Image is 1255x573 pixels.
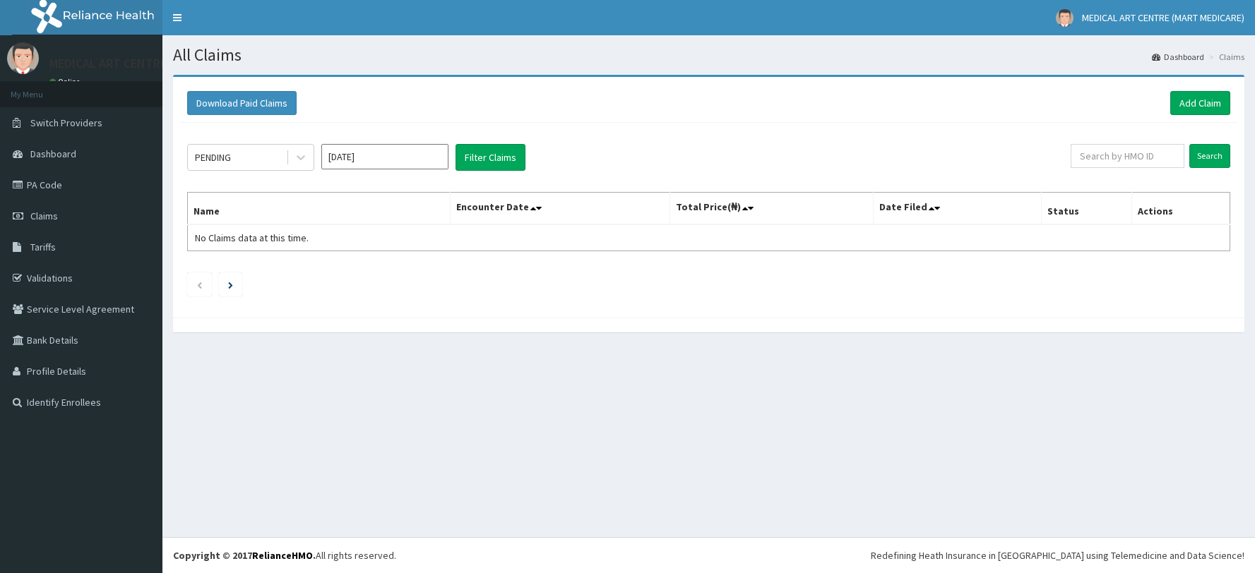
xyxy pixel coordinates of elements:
a: Add Claim [1170,91,1230,115]
th: Name [188,193,451,225]
a: Previous page [196,278,203,291]
li: Claims [1206,51,1244,63]
h1: All Claims [173,46,1244,64]
div: PENDING [195,150,231,164]
a: RelianceHMO [252,549,313,562]
input: Search [1189,144,1230,168]
a: Next page [228,278,233,291]
span: No Claims data at this time. [195,231,309,244]
span: Claims [30,210,58,222]
span: Dashboard [30,147,76,160]
th: Total Price(₦) [670,193,873,225]
th: Encounter Date [450,193,670,225]
th: Actions [1132,193,1230,225]
button: Download Paid Claims [187,91,297,115]
span: Tariffs [30,241,56,253]
input: Search by HMO ID [1071,144,1184,168]
a: Dashboard [1152,51,1204,63]
img: User Image [1056,9,1073,27]
span: Switch Providers [30,116,102,129]
button: Filter Claims [456,144,525,171]
input: Select Month and Year [321,144,448,169]
span: MEDICAL ART CENTRE (MART MEDICARE) [1082,11,1244,24]
div: Redefining Heath Insurance in [GEOGRAPHIC_DATA] using Telemedicine and Data Science! [871,548,1244,562]
a: Online [49,77,83,87]
th: Date Filed [873,193,1041,225]
img: User Image [7,42,39,74]
strong: Copyright © 2017 . [173,549,316,562]
th: Status [1041,193,1131,225]
footer: All rights reserved. [162,537,1255,573]
p: MEDICAL ART CENTRE (MART MEDICARE) [49,57,266,70]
